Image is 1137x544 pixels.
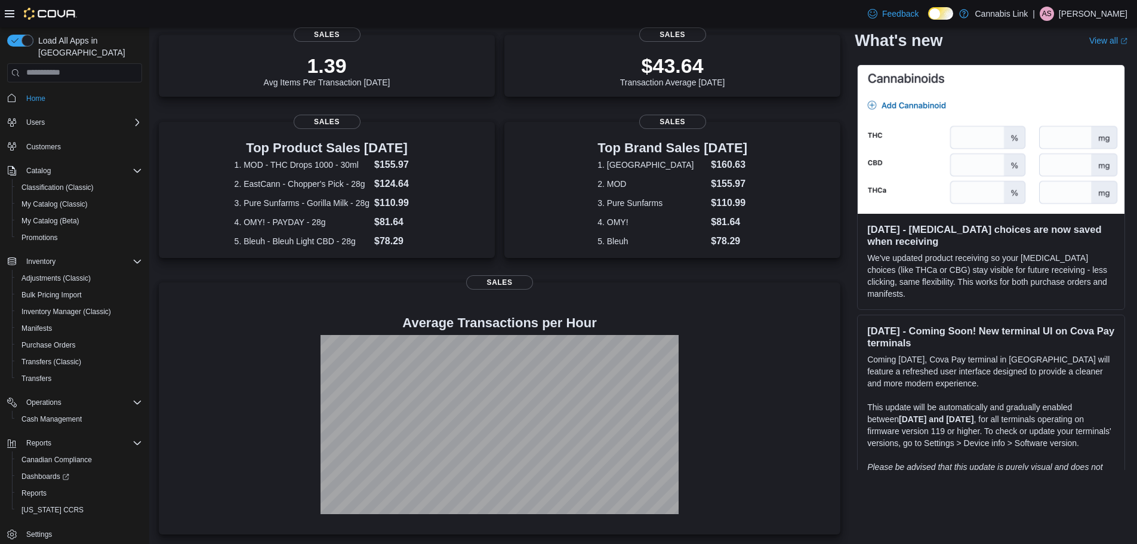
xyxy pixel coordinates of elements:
[21,91,50,106] a: Home
[235,159,369,171] dt: 1. MOD - THC Drops 1000 - 30ml
[12,196,147,213] button: My Catalog (Classic)
[21,164,142,178] span: Catalog
[17,271,142,285] span: Adjustments (Classic)
[26,530,52,539] span: Settings
[620,54,725,87] div: Transaction Average [DATE]
[12,337,147,354] button: Purchase Orders
[21,455,92,465] span: Canadian Compliance
[26,166,51,176] span: Catalog
[17,412,87,426] a: Cash Management
[17,197,93,211] a: My Catalog (Classic)
[17,305,142,319] span: Inventory Manager (Classic)
[1059,7,1127,21] p: [PERSON_NAME]
[17,230,63,245] a: Promotions
[17,412,142,426] span: Cash Management
[374,177,419,191] dd: $124.64
[597,197,706,209] dt: 3. Pure Sunfarms
[21,290,82,300] span: Bulk Pricing Import
[21,164,56,178] button: Catalog
[21,91,142,106] span: Home
[17,271,95,285] a: Adjustments (Classic)
[17,180,98,195] a: Classification (Classic)
[374,158,419,172] dd: $155.97
[21,307,111,316] span: Inventory Manager (Classic)
[928,7,953,20] input: Dark Mode
[867,252,1115,300] p: We've updated product receiving so your [MEDICAL_DATA] choices (like THCa or CBG) stay visible fo...
[235,178,369,190] dt: 2. EastCann - Chopper's Pick - 28g
[899,414,973,424] strong: [DATE] and [DATE]
[17,230,142,245] span: Promotions
[21,254,142,269] span: Inventory
[21,273,91,283] span: Adjustments (Classic)
[863,2,923,26] a: Feedback
[17,338,142,352] span: Purchase Orders
[374,196,419,210] dd: $110.99
[17,469,142,484] span: Dashboards
[867,401,1115,449] p: This update will be automatically and gradually enabled between , for all terminals operating on ...
[867,223,1115,247] h3: [DATE] - [MEDICAL_DATA] choices are now saved when receiving
[17,469,74,484] a: Dashboards
[17,486,51,500] a: Reports
[21,414,82,424] span: Cash Management
[26,438,51,448] span: Reports
[294,27,360,42] span: Sales
[17,355,86,369] a: Transfers (Classic)
[17,197,142,211] span: My Catalog (Classic)
[26,94,45,103] span: Home
[17,355,142,369] span: Transfers (Classic)
[264,54,390,87] div: Avg Items Per Transaction [DATE]
[21,140,66,154] a: Customers
[975,7,1028,21] p: Cannabis Link
[12,229,147,246] button: Promotions
[2,138,147,155] button: Customers
[17,180,142,195] span: Classification (Classic)
[867,354,1115,389] p: Coming [DATE], Cova Pay terminal in [GEOGRAPHIC_DATA] will feature a refreshed user interface des...
[1089,36,1127,45] a: View allExternal link
[17,453,142,467] span: Canadian Compliance
[26,257,56,266] span: Inventory
[466,275,533,290] span: Sales
[21,527,57,542] a: Settings
[21,357,81,367] span: Transfers (Classic)
[21,395,142,410] span: Operations
[12,411,147,428] button: Cash Management
[21,436,142,450] span: Reports
[12,320,147,337] button: Manifests
[17,214,84,228] a: My Catalog (Beta)
[235,197,369,209] dt: 3. Pure Sunfarms - Gorilla Milk - 28g
[711,196,747,210] dd: $110.99
[597,216,706,228] dt: 4. OMY!
[24,8,77,20] img: Cova
[17,503,88,517] a: [US_STATE] CCRS
[12,468,147,485] a: Dashboards
[17,371,56,386] a: Transfers
[867,325,1115,349] h3: [DATE] - Coming Soon! New terminal UI on Cova Pay terminals
[264,54,390,78] p: 1.39
[17,338,81,352] a: Purchase Orders
[21,254,60,269] button: Inventory
[33,35,142,59] span: Load All Apps in [GEOGRAPHIC_DATA]
[235,216,369,228] dt: 4. OMY! - PAYDAY - 28g
[26,398,61,407] span: Operations
[374,215,419,229] dd: $81.64
[1033,7,1035,21] p: |
[711,158,747,172] dd: $160.63
[21,139,142,154] span: Customers
[168,316,831,330] h4: Average Transactions per Hour
[2,253,147,270] button: Inventory
[2,114,147,131] button: Users
[17,486,142,500] span: Reports
[639,27,706,42] span: Sales
[620,54,725,78] p: $43.64
[2,90,147,107] button: Home
[12,287,147,303] button: Bulk Pricing Import
[12,354,147,370] button: Transfers (Classic)
[711,215,747,229] dd: $81.64
[855,31,942,50] h2: What's new
[1042,7,1052,21] span: AS
[597,235,706,247] dt: 5. Bleuh
[882,8,919,20] span: Feedback
[21,183,94,192] span: Classification (Classic)
[294,115,360,129] span: Sales
[2,394,147,411] button: Operations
